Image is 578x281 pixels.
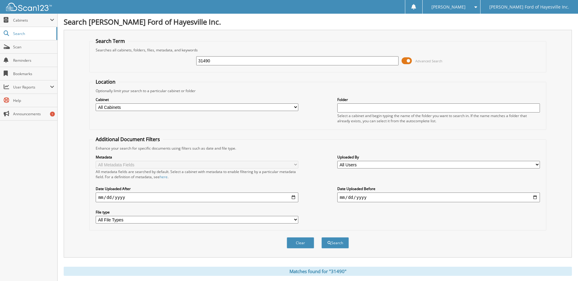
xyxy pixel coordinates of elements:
[96,193,298,202] input: start
[93,47,543,53] div: Searches all cabinets, folders, files, metadata, and keywords
[50,112,55,116] div: 1
[337,193,540,202] input: end
[93,136,163,143] legend: Additional Document Filters
[13,111,54,116] span: Announcements
[96,97,298,102] label: Cabinet
[13,98,54,103] span: Help
[96,169,298,179] div: All metadata fields are searched by default. Select a cabinet with metadata to enable filtering b...
[93,78,119,85] legend: Location
[321,237,349,248] button: Search
[93,38,128,44] legend: Search Term
[160,174,168,179] a: here
[489,5,569,9] span: [PERSON_NAME] Ford of Hayesville Inc.
[13,18,50,23] span: Cabinets
[337,97,540,102] label: Folder
[13,85,50,90] span: User Reports
[287,237,314,248] button: Clear
[13,31,53,36] span: Search
[6,3,52,11] img: scan123-logo-white.svg
[93,88,543,93] div: Optionally limit your search to a particular cabinet or folder
[415,59,442,63] span: Advanced Search
[64,267,572,276] div: Matches found for "31490"
[337,186,540,191] label: Date Uploaded Before
[431,5,466,9] span: [PERSON_NAME]
[13,44,54,50] span: Scan
[96,186,298,191] label: Date Uploaded After
[337,154,540,160] label: Uploaded By
[96,210,298,215] label: File type
[337,113,540,123] div: Select a cabinet and begin typing the name of the folder you want to search in. If the name match...
[64,17,572,27] h1: Search [PERSON_NAME] Ford of Hayesville Inc.
[13,71,54,76] span: Bookmarks
[93,146,543,151] div: Enhance your search for specific documents using filters such as date and file type.
[96,154,298,160] label: Metadata
[13,58,54,63] span: Reminders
